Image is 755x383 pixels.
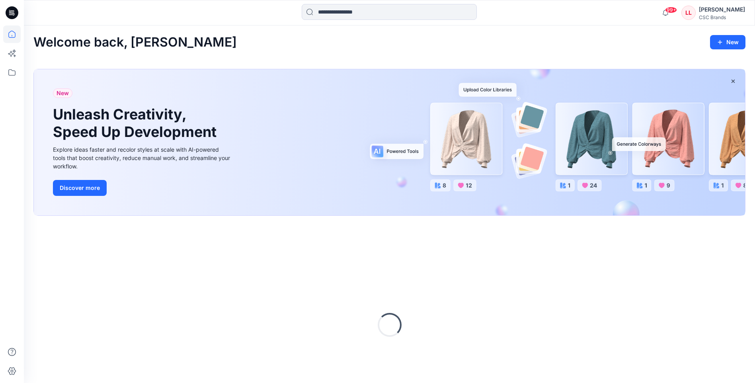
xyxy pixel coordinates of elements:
[53,180,107,196] button: Discover more
[665,7,677,13] span: 99+
[699,14,745,20] div: CSC Brands
[33,35,237,50] h2: Welcome back, [PERSON_NAME]
[53,145,232,170] div: Explore ideas faster and recolor styles at scale with AI-powered tools that boost creativity, red...
[53,180,232,196] a: Discover more
[710,35,745,49] button: New
[681,6,696,20] div: LL
[53,106,220,140] h1: Unleash Creativity, Speed Up Development
[57,88,69,98] span: New
[699,5,745,14] div: [PERSON_NAME]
